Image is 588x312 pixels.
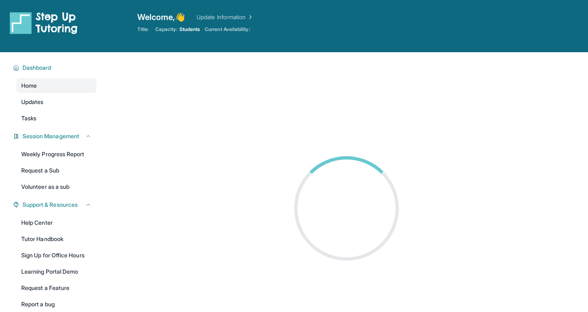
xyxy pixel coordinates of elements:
a: Report a bug [16,297,96,312]
a: Sign Up for Office Hours [16,248,96,263]
span: Session Management [22,132,79,140]
a: Home [16,78,96,93]
a: Help Center [16,215,96,230]
a: Request a Feature [16,281,96,295]
span: Title: [137,26,149,33]
button: Dashboard [19,64,92,72]
button: Support & Resources [19,201,92,209]
a: Update Information [197,13,254,21]
a: Updates [16,95,96,109]
a: Tasks [16,111,96,126]
span: Capacity: [155,26,178,33]
span: Students [179,26,200,33]
img: Chevron Right [246,13,254,21]
span: Support & Resources [22,201,78,209]
a: Tutor Handbook [16,232,96,246]
button: Session Management [19,132,92,140]
span: Dashboard [22,64,51,72]
span: Updates [21,98,44,106]
img: logo [10,11,78,34]
a: Learning Portal Demo [16,264,96,279]
a: Weekly Progress Report [16,147,96,162]
a: Request a Sub [16,163,96,178]
span: Welcome, 👋 [137,11,186,23]
span: Tasks [21,114,36,122]
a: Volunteer as a sub [16,179,96,194]
span: Current Availability: [205,26,250,33]
span: Home [21,82,37,90]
